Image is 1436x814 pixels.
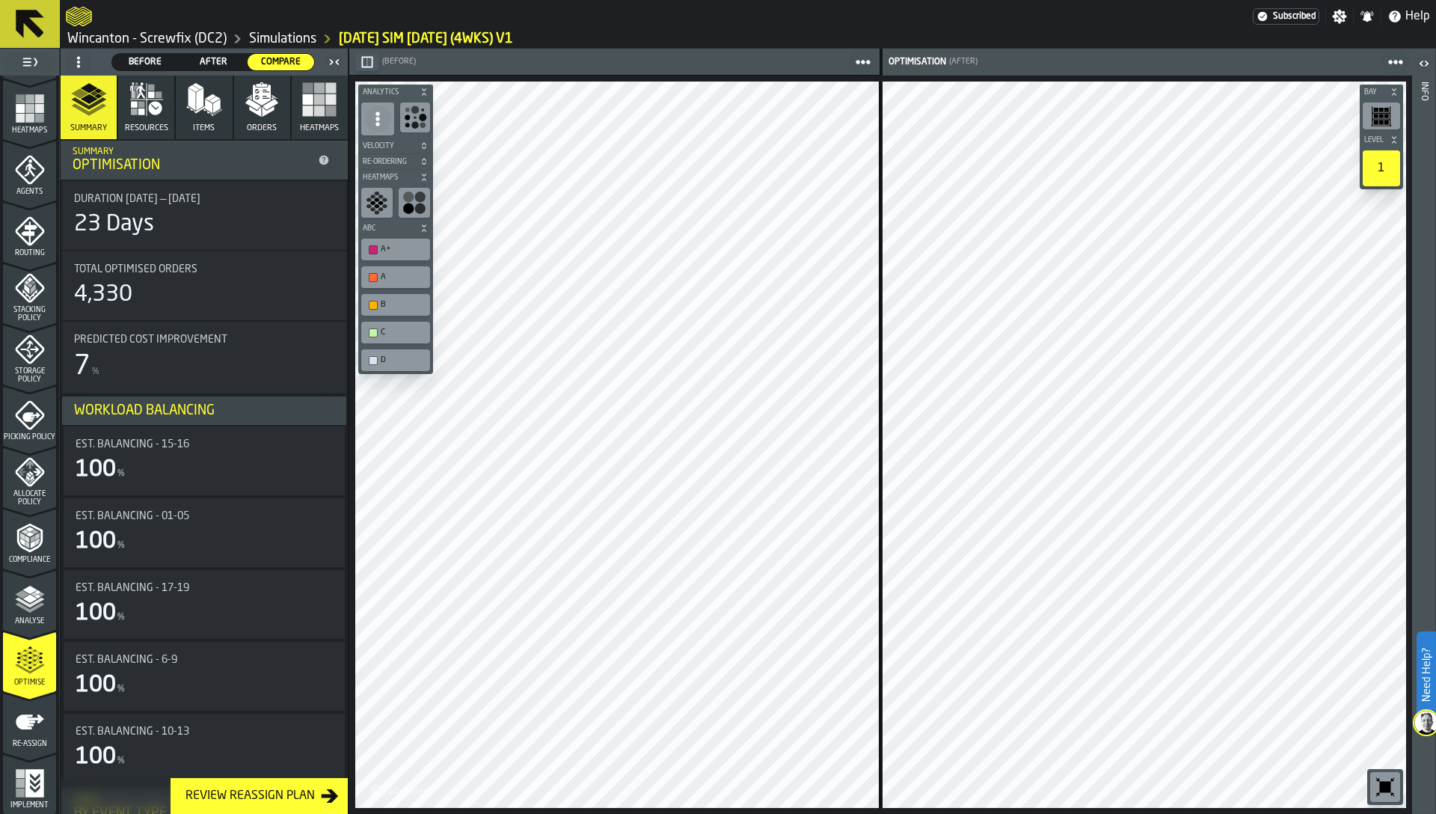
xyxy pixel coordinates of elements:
span: % [117,684,125,694]
div: D [381,355,426,365]
div: button-toolbar-undefined [358,263,433,291]
span: Allocate Policy [3,490,56,507]
div: Summary [73,147,312,157]
div: Title [74,263,334,275]
div: C [381,328,426,337]
span: Re-assign [3,740,56,748]
div: Review Reassign Plan [179,787,321,805]
span: After [186,55,241,69]
div: button-toolbar-undefined [358,185,396,221]
span: % [117,540,125,551]
a: link-to-/wh/i/63e073f5-5036-4912-aacb-dea34a669cb3/simulations/5ee9146c-0ce4-4657-bba2-75f6dcfe322c [339,31,513,47]
button: button- [355,53,379,71]
div: thumb [180,54,247,70]
div: stat-Est. Balancing - 17-19 [64,570,345,639]
li: menu Implement [3,754,56,814]
button: button- [358,221,433,236]
li: menu Compliance [3,509,56,569]
span: Implement [3,801,56,810]
span: Routing [3,249,56,257]
label: button-toggle-Notifications [1354,9,1381,24]
span: Compliance [3,556,56,564]
div: Title [74,193,334,205]
li: menu Routing [3,202,56,262]
button: button- [358,170,433,185]
li: menu Allocate Policy [3,447,56,507]
button: button- [1360,85,1403,100]
div: Info [1419,79,1429,810]
div: 100 [76,456,116,483]
div: Title [74,334,334,346]
span: Subscribed [1273,11,1316,22]
span: Est. Balancing - 6-9 [76,654,177,666]
span: Velocity [360,142,417,150]
button: button-Review Reassign Plan [171,778,348,814]
label: button-toggle-Toggle Full Menu [3,52,56,73]
div: button-toolbar-undefined [1360,100,1403,132]
div: button-toolbar-undefined [397,100,433,138]
span: Resources [125,123,168,133]
span: Before [118,55,173,69]
div: stat-Est. Balancing - 10-13 [64,714,345,783]
div: B [381,300,426,310]
span: (Before) [382,57,416,67]
div: Title [76,654,333,666]
a: link-to-/wh/i/63e073f5-5036-4912-aacb-dea34a669cb3 [249,31,316,47]
li: menu Agents [3,141,56,201]
div: button-toolbar-undefined [358,346,433,374]
span: Est. Balancing - 17-19 [76,582,189,594]
div: button-toolbar-undefined [358,319,433,346]
div: 1 [1363,150,1400,186]
span: Duration [DATE] — [DATE] [74,193,200,205]
div: Optimisation [73,157,312,174]
div: 100 [76,744,116,771]
a: logo-header [66,3,92,30]
div: Title [76,438,333,450]
span: Total Optimised Orders [74,263,197,275]
span: Orders [247,123,277,133]
div: 100 [76,600,116,627]
span: % [117,468,125,479]
button: button- [358,138,433,153]
a: link-to-/wh/i/63e073f5-5036-4912-aacb-dea34a669cb3 [67,31,227,47]
a: link-to-/wh/i/63e073f5-5036-4912-aacb-dea34a669cb3/settings/billing [1253,8,1319,25]
li: menu Heatmaps [3,79,56,139]
div: Workload Balancing [74,403,334,419]
li: menu Data Stats [3,18,56,78]
div: Title [76,582,333,594]
button: button- [1360,132,1403,147]
span: % [117,612,125,622]
span: Analytics [360,88,417,97]
span: Heatmaps [360,174,417,182]
label: button-toggle-Help [1381,7,1436,25]
div: stat-Est. Balancing - 15-16 [64,426,345,495]
span: ABC [360,224,417,233]
svg: Show Congestion [403,105,427,129]
span: Help [1405,7,1430,25]
div: button-toolbar-undefined [396,185,433,221]
div: stat-Predicted Cost Improvement [62,322,346,394]
a: logo-header [358,775,443,805]
label: Need Help? [1418,633,1435,717]
span: Bay [1361,88,1387,97]
div: Menu Subscription [1253,8,1319,25]
div: Title [76,726,333,738]
div: 4,330 [74,281,132,308]
span: (After) [949,57,978,67]
svg: show consignee [402,191,426,215]
div: Optimisation [886,57,946,67]
li: menu Optimise [3,631,56,691]
label: button-switch-multi-Compare [247,53,315,71]
div: 23 Days [74,211,154,238]
span: % [92,367,99,377]
span: Est. Balancing - 01-05 [76,510,189,522]
div: D [364,352,427,368]
button: button- [358,85,433,100]
li: menu Re-assign [3,693,56,753]
li: menu Storage Policy [3,325,56,385]
div: 100 [76,528,116,555]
